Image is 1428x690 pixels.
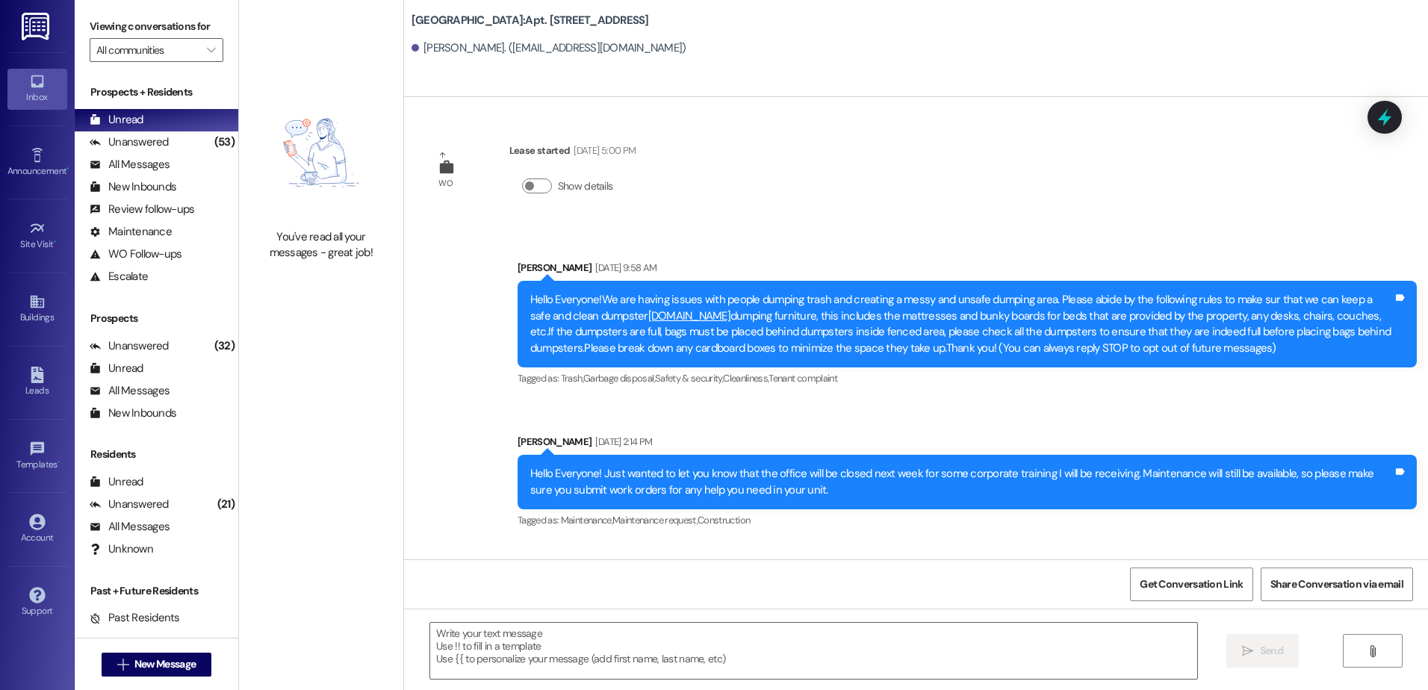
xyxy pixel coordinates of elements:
span: Trash , [561,372,583,385]
span: • [54,237,56,247]
div: All Messages [90,383,170,399]
div: [PERSON_NAME]. ([EMAIL_ADDRESS][DOMAIN_NAME]) [412,40,686,56]
a: Inbox [7,69,67,109]
span: • [58,457,60,467]
div: Escalate [90,269,148,285]
span: Tenant complaint [769,372,837,385]
div: Hello Everyone!We are having issues with people dumping trash and creating a messy and unsafe dum... [530,292,1393,356]
div: New Inbounds [90,179,176,195]
label: Show details [558,178,613,194]
div: New Inbounds [90,405,176,421]
div: Prospects [75,311,238,326]
b: [GEOGRAPHIC_DATA]: Apt. [STREET_ADDRESS] [412,13,649,28]
span: Maintenance request , [612,514,698,526]
div: Unread [90,361,143,376]
div: Unanswered [90,497,169,512]
div: [DATE] 2:14 PM [592,434,652,450]
div: [PERSON_NAME] [518,260,1417,281]
a: Templates • [7,436,67,476]
span: Safety & security , [655,372,723,385]
div: Unread [90,474,143,490]
div: [PERSON_NAME] [518,434,1417,455]
button: Get Conversation Link [1130,568,1252,601]
div: Residents [75,447,238,462]
span: Construction [698,514,750,526]
div: (32) [211,335,238,358]
span: Share Conversation via email [1270,576,1403,592]
a: Site Visit • [7,216,67,256]
div: All Messages [90,519,170,535]
div: Review follow-ups [90,202,194,217]
div: Lease started [509,143,636,164]
div: Past Residents [90,610,180,626]
span: Get Conversation Link [1140,576,1243,592]
label: Viewing conversations for [90,15,223,38]
i:  [207,44,215,56]
div: (53) [211,131,238,154]
span: Send [1260,643,1283,659]
div: Prospects + Residents [75,84,238,100]
button: Share Conversation via email [1261,568,1413,601]
i:  [1367,645,1378,657]
div: [DATE] 9:58 AM [592,260,656,276]
i:  [1242,645,1253,657]
span: Cleanliness , [723,372,769,385]
div: Unread [90,112,143,128]
div: All Messages [90,157,170,172]
a: Leads [7,362,67,402]
span: • [66,164,69,174]
input: All communities [96,38,199,62]
div: Unanswered [90,338,169,354]
img: ResiDesk Logo [22,13,52,40]
div: (21) [214,493,238,516]
div: Past + Future Residents [75,583,238,599]
div: Unknown [90,541,153,557]
div: Tagged as: [518,509,1417,531]
a: Support [7,582,67,623]
div: Maintenance [90,224,172,240]
span: Garbage disposal , [583,372,655,385]
a: [DOMAIN_NAME] [648,308,730,323]
div: [DATE] 5:00 PM [570,143,636,158]
img: empty-state [255,84,387,222]
div: Tagged as: [518,367,1417,389]
div: WO [438,175,453,191]
span: Maintenance , [561,514,612,526]
button: New Message [102,653,212,677]
div: Unanswered [90,134,169,150]
button: Send [1226,634,1299,668]
i:  [117,659,128,671]
a: Buildings [7,289,67,329]
span: New Message [134,656,196,672]
div: Hello Everyone! Just wanted to let you know that the office will be closed next week for some cor... [530,466,1393,498]
a: Account [7,509,67,550]
div: WO Follow-ups [90,246,181,262]
div: You've read all your messages - great job! [255,229,387,261]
